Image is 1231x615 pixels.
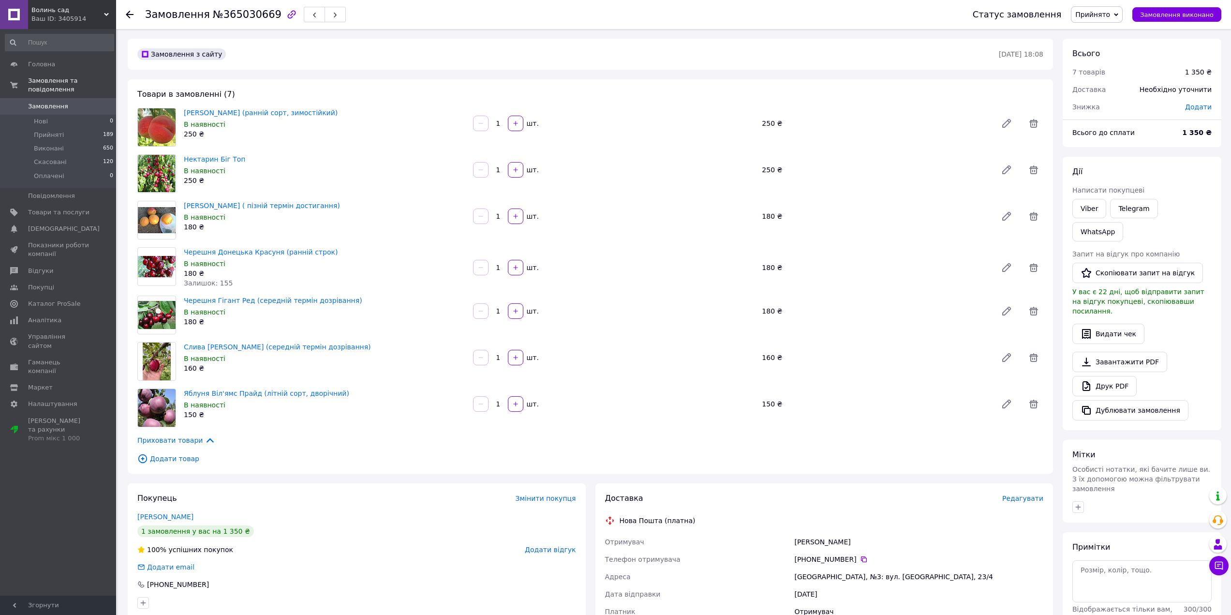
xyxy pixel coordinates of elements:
[1072,49,1100,58] span: Всього
[184,317,465,327] div: 180 ₴
[516,495,576,502] span: Змінити покупця
[525,546,576,554] span: Додати відгук
[758,304,993,318] div: 180 ₴
[1072,129,1135,136] span: Всього до сплати
[28,316,61,325] span: Аналітика
[137,525,254,537] div: 1 замовлення у вас на 1 350 ₴
[997,258,1016,277] a: Редагувати
[524,306,540,316] div: шт.
[524,263,540,272] div: шт.
[184,213,225,221] span: В наявності
[137,545,233,555] div: успішних покупок
[184,308,225,316] span: В наявності
[1185,67,1212,77] div: 1 350 ₴
[1134,79,1217,100] div: Необхідно уточнити
[997,160,1016,180] a: Редагувати
[758,261,993,274] div: 180 ₴
[1024,348,1043,367] span: Видалити
[1024,301,1043,321] span: Видалити
[758,397,993,411] div: 150 ₴
[184,248,338,256] a: Черешня Донецька Красуня (ранній строк)
[758,210,993,223] div: 180 ₴
[524,119,540,128] div: шт.
[184,129,465,139] div: 250 ₴
[184,260,225,268] span: В наявності
[524,165,540,175] div: шт.
[28,400,77,408] span: Налаштування
[1002,495,1043,502] span: Редагувати
[792,568,1045,585] div: [GEOGRAPHIC_DATA], №3: вул. [GEOGRAPHIC_DATA], 23/4
[1024,207,1043,226] span: Видалити
[34,144,64,153] span: Виконані
[794,555,1043,564] div: [PHONE_NUMBER]
[973,10,1062,19] div: Статус замовлення
[28,76,116,94] span: Замовлення та повідомлення
[110,172,113,180] span: 0
[1072,167,1083,176] span: Дії
[997,394,1016,414] a: Редагувати
[31,6,104,15] span: Волинь сад
[1072,86,1106,93] span: Доставка
[28,383,53,392] span: Маркет
[1072,450,1096,459] span: Мітки
[138,207,176,233] img: Абрикос Нельсон ( пізній термін достигання)
[524,399,540,409] div: шт.
[1072,263,1203,283] button: Скопіювати запит на відгук
[143,343,171,380] img: Слива Озарк Прем'єр (середній термін дозрівання)
[997,348,1016,367] a: Редагувати
[103,158,113,166] span: 120
[184,176,465,185] div: 250 ₴
[184,279,233,287] span: Залишок: 155
[1072,352,1167,372] a: Завантажити PDF
[605,494,643,503] span: Доставка
[1140,11,1214,18] span: Замовлення виконано
[1184,605,1212,613] span: 300 / 300
[1072,222,1123,241] a: WhatsApp
[126,10,133,19] div: Повернутися назад
[103,131,113,139] span: 189
[1024,394,1043,414] span: Видалити
[28,283,54,292] span: Покупці
[28,417,89,443] span: [PERSON_NAME] та рахунки
[147,546,166,554] span: 100%
[28,300,80,308] span: Каталог ProSale
[1132,7,1221,22] button: Замовлення виконано
[997,301,1016,321] a: Редагувати
[137,48,226,60] div: Замовлення з сайту
[184,355,225,362] span: В наявності
[758,163,993,177] div: 250 ₴
[1072,250,1180,258] span: Запит на відгук про компанію
[137,513,193,521] a: [PERSON_NAME]
[605,590,661,598] span: Дата відправки
[997,207,1016,226] a: Редагувати
[605,538,644,546] span: Отримувач
[146,580,210,589] div: [PHONE_NUMBER]
[28,332,89,350] span: Управління сайтом
[1072,465,1210,493] span: Особисті нотатки, які бачите лише ви. З їх допомогою можна фільтрувати замовлення
[184,269,465,278] div: 180 ₴
[34,131,64,139] span: Прийняті
[1182,129,1212,136] b: 1 350 ₴
[28,241,89,258] span: Показники роботи компанії
[110,117,113,126] span: 0
[28,102,68,111] span: Замовлення
[28,225,100,233] span: [DEMOGRAPHIC_DATA]
[137,90,235,99] span: Товари в замовленні (7)
[137,453,1043,464] span: Додати товар
[1072,186,1144,194] span: Написати покупцеві
[184,410,465,420] div: 150 ₴
[184,155,246,163] a: Нектарин Біг Топ
[146,562,195,572] div: Додати email
[1024,258,1043,277] span: Видалити
[1072,376,1137,396] a: Друк PDF
[1024,114,1043,133] span: Видалити
[34,117,48,126] span: Нові
[28,434,89,443] div: Prom мікс 1 000
[184,401,225,409] span: В наявності
[1072,542,1110,552] span: Примітки
[617,516,698,525] div: Нова Пошта (платна)
[184,109,338,117] a: [PERSON_NAME] (ранній сорт, зимостійкий)
[1110,199,1157,218] a: Telegram
[136,562,195,572] div: Додати email
[103,144,113,153] span: 650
